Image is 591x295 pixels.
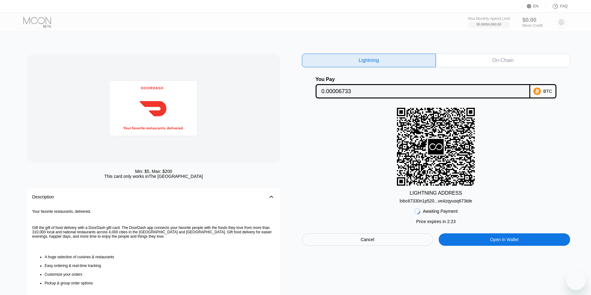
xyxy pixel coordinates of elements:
[45,264,275,268] li: Easy ordering & real-time tracking
[416,219,456,224] div: Price expires in
[468,17,510,28] div: Visa Monthly Spend Limit$0.00/$4,000.00
[45,272,275,277] li: Customize your orders
[32,226,275,239] p: Gift the gift of food delivery with a DoorDash gift card. The DoorDash app connects your favorite...
[476,22,501,26] div: $0.00 / $4,000.00
[533,4,539,8] div: EN
[45,255,275,259] li: A huge selection of cuisines & restaurants
[546,3,568,9] div: FAQ
[135,169,172,174] div: Min: $ 5 , Max: $ 200
[302,54,436,67] div: Lightning
[316,77,530,82] div: You Pay
[361,237,374,242] div: Cancel
[45,281,275,285] li: Pickup & group order options
[439,233,570,246] div: Open in Wallet
[468,17,510,21] div: Visa Monthly Spend Limit
[543,89,552,94] div: BTC
[32,194,54,199] div: Description
[268,193,275,201] div: 󰅀
[359,57,379,64] div: Lightning
[302,77,570,98] div: You PayBTC
[104,174,203,179] div: This card only works in The [GEOGRAPHIC_DATA]
[32,209,275,214] p: Your favorite restaurants, delivered.
[410,190,462,196] div: LIGHTNING ADDRESS
[447,219,455,224] span: 2 : 23
[302,233,433,246] div: Cancel
[400,198,472,203] div: lnbc67330n1p520...ve4zqyusq673tde
[423,209,458,214] div: Awaiting Payment
[527,3,546,9] div: EN
[566,270,586,290] iframe: Button to launch messaging window
[400,196,472,203] div: lnbc67330n1p520...ve4zqyusq673tde
[560,4,568,8] div: FAQ
[436,54,570,67] div: On-Chain
[492,57,513,64] div: On-Chain
[490,237,518,242] div: Open in Wallet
